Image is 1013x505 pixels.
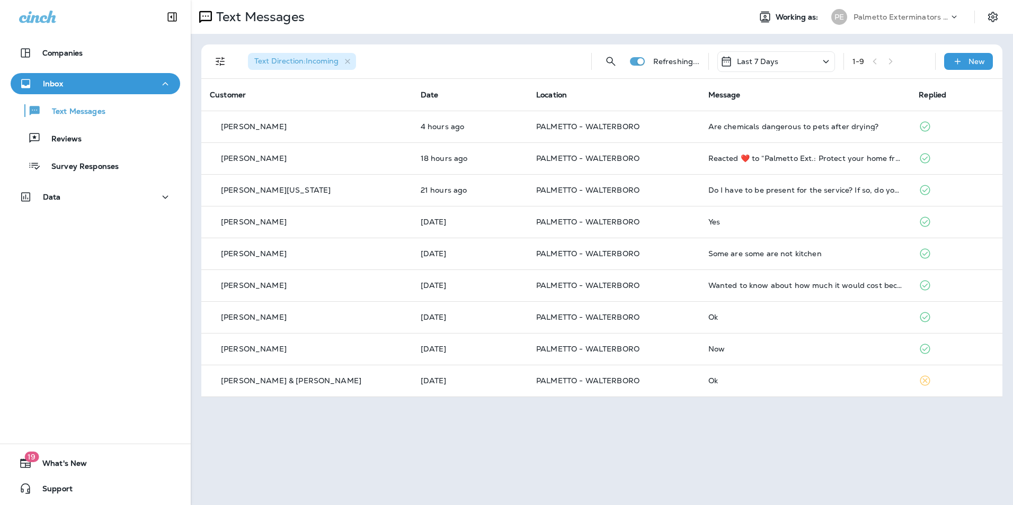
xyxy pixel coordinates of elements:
[708,345,902,353] div: Now
[536,154,639,163] span: PALMETTO - WALTERBORO
[968,57,985,66] p: New
[248,53,356,70] div: Text Direction:Incoming
[41,134,82,145] p: Reviews
[11,453,180,474] button: 19What's New
[221,154,287,163] p: [PERSON_NAME]
[919,90,946,100] span: Replied
[536,281,639,290] span: PALMETTO - WALTERBORO
[11,155,180,177] button: Survey Responses
[831,9,847,25] div: PE
[11,478,180,499] button: Support
[43,79,63,88] p: Inbox
[536,122,639,131] span: PALMETTO - WALTERBORO
[157,6,187,28] button: Collapse Sidebar
[536,376,639,385] span: PALMETTO - WALTERBORO
[41,162,119,172] p: Survey Responses
[852,57,864,66] div: 1 - 9
[421,154,519,163] p: Sep 22, 2025 08:09 PM
[600,51,621,72] button: Search Messages
[421,313,519,321] p: Sep 22, 2025 01:17 PM
[221,122,287,131] p: [PERSON_NAME]
[421,218,519,226] p: Sep 22, 2025 01:38 PM
[708,90,741,100] span: Message
[212,9,305,25] p: Text Messages
[421,345,519,353] p: Sep 18, 2025 12:39 PM
[708,249,902,258] div: Some are some are not kitchen
[11,73,180,94] button: Inbox
[221,249,287,258] p: [PERSON_NAME]
[421,281,519,290] p: Sep 22, 2025 01:18 PM
[708,122,902,131] div: Are chemicals dangerous to pets after drying?
[11,100,180,122] button: Text Messages
[536,185,639,195] span: PALMETTO - WALTERBORO
[854,13,949,21] p: Palmetto Exterminators LLC
[536,312,639,322] span: PALMETTO - WALTERBORO
[421,186,519,194] p: Sep 22, 2025 05:32 PM
[421,122,519,131] p: Sep 23, 2025 10:12 AM
[11,42,180,64] button: Companies
[708,313,902,321] div: Ok
[11,127,180,149] button: Reviews
[421,90,439,100] span: Date
[536,90,567,100] span: Location
[536,249,639,258] span: PALMETTO - WALTERBORO
[221,345,287,353] p: [PERSON_NAME]
[776,13,821,22] span: Working as:
[983,7,1002,26] button: Settings
[221,281,287,290] p: [PERSON_NAME]
[421,376,519,385] p: Sep 16, 2025 11:24 AM
[737,57,779,66] p: Last 7 Days
[11,186,180,208] button: Data
[221,218,287,226] p: [PERSON_NAME]
[221,186,331,194] p: [PERSON_NAME][US_STATE]
[42,49,83,57] p: Companies
[653,57,700,66] p: Refreshing...
[210,90,246,100] span: Customer
[708,281,902,290] div: Wanted to know about how much it would cost because I'm only on SS I live in a double wide 3 bedr...
[708,154,902,163] div: Reacted ❤️ to “Palmetto Ext.: Protect your home from ants, spiders, and other pests with Quarterl...
[536,217,639,227] span: PALMETTO - WALTERBORO
[708,218,902,226] div: Yes
[536,344,639,354] span: PALMETTO - WALTERBORO
[421,249,519,258] p: Sep 22, 2025 01:31 PM
[210,51,231,72] button: Filters
[32,484,73,497] span: Support
[43,193,61,201] p: Data
[41,107,105,117] p: Text Messages
[221,313,287,321] p: [PERSON_NAME]
[708,186,902,194] div: Do I have to be present for the service? If so, do you have anything available for this Wednesday...
[708,376,902,385] div: Ok
[254,56,339,66] span: Text Direction : Incoming
[32,459,87,472] span: What's New
[24,452,39,462] span: 19
[221,376,361,385] p: [PERSON_NAME] & [PERSON_NAME]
